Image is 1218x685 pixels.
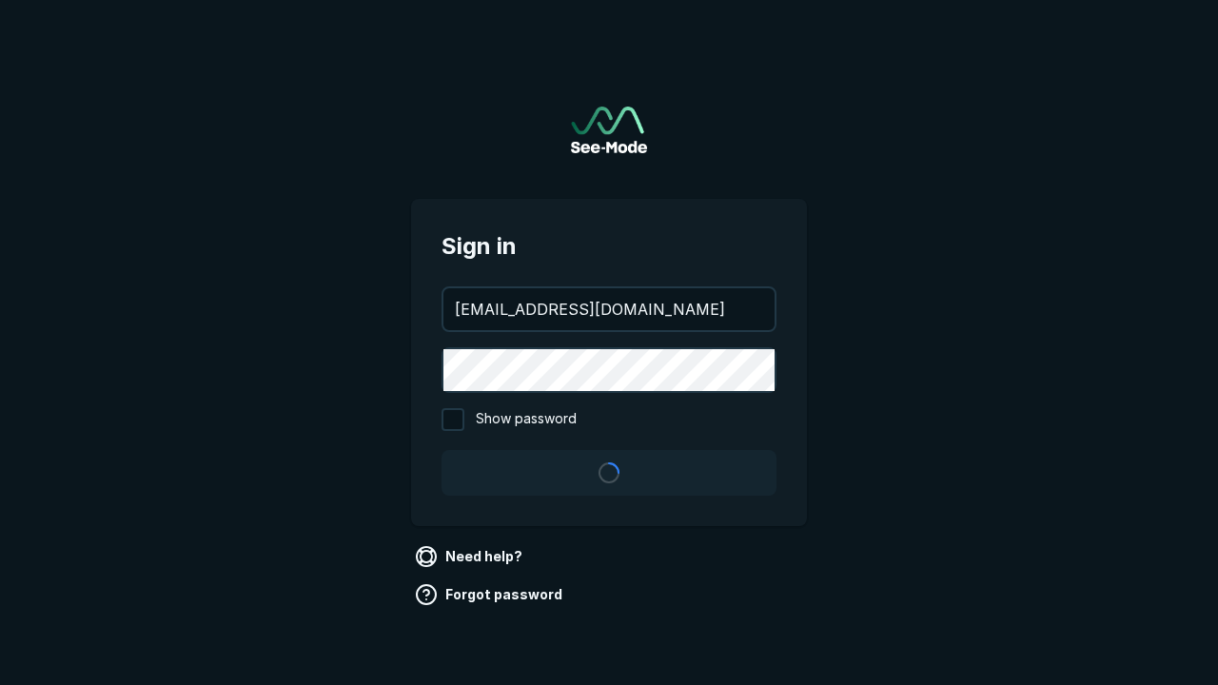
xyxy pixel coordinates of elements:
span: Show password [476,408,577,431]
a: Go to sign in [571,107,647,153]
img: See-Mode Logo [571,107,647,153]
input: your@email.com [443,288,775,330]
a: Need help? [411,541,530,572]
span: Sign in [442,229,776,264]
a: Forgot password [411,579,570,610]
